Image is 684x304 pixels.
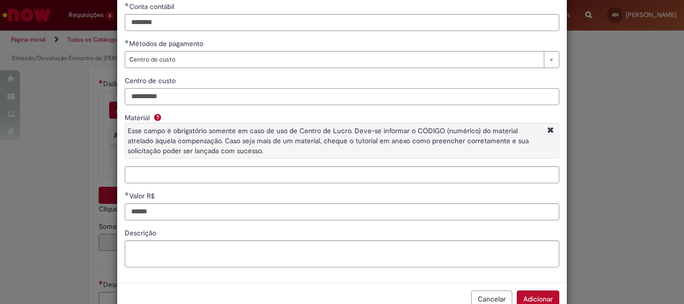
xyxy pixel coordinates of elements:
span: Material [125,113,152,122]
span: Obrigatório Preenchido [125,192,129,196]
span: Obrigatório Preenchido [125,40,129,44]
span: Obrigatório Preenchido [125,3,129,7]
input: Conta contábil [125,14,559,31]
input: Centro de custo [125,88,559,105]
span: Valor R$ [129,191,157,200]
i: Fechar More information Por question_material [545,126,556,136]
span: Métodos de pagamento [129,39,205,48]
span: Ajuda para Material [152,113,164,121]
span: Centro de custo [129,52,539,68]
span: Conta contábil [129,2,176,11]
span: Descrição [125,228,158,237]
input: Valor R$ [125,203,559,220]
textarea: Descrição [125,240,559,267]
span: Centro de custo [125,76,178,85]
span: Esse campo é obrigatório somente em caso de uso de Centro de Lucro. Deve-se informar o CÓDIGO (nu... [128,126,529,155]
input: Material [125,166,559,183]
